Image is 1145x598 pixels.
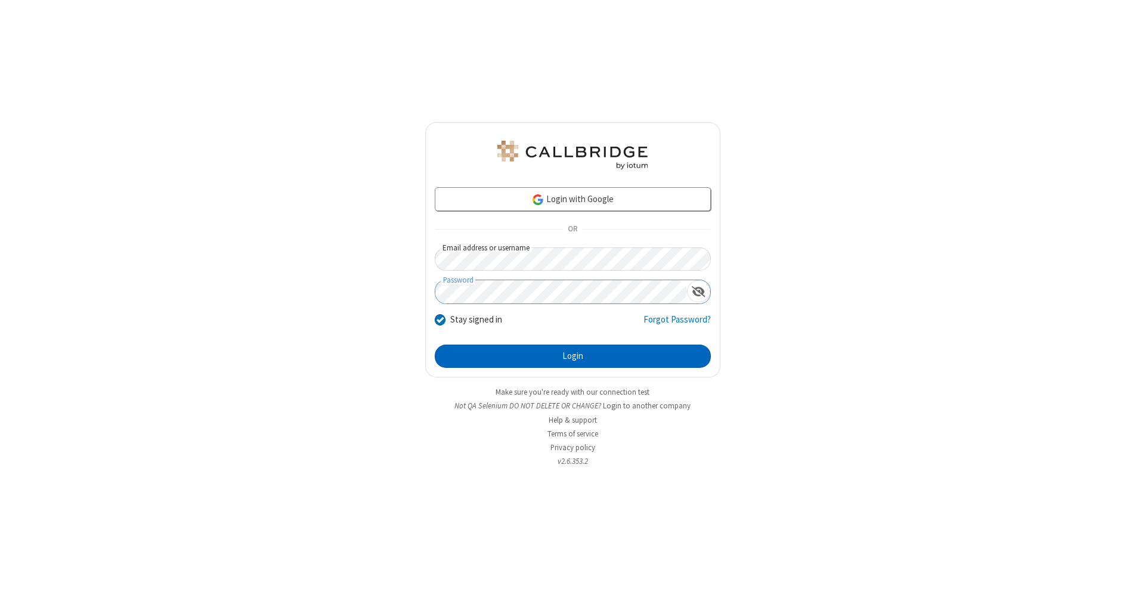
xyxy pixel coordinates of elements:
[435,280,687,303] input: Password
[643,313,711,336] a: Forgot Password?
[495,141,650,169] img: QA Selenium DO NOT DELETE OR CHANGE
[687,280,710,302] div: Show password
[603,400,691,411] button: Login to another company
[549,415,597,425] a: Help & support
[496,387,649,397] a: Make sure you're ready with our connection test
[435,187,711,211] a: Login with Google
[435,345,711,368] button: Login
[563,221,582,238] span: OR
[425,400,720,411] li: Not QA Selenium DO NOT DELETE OR CHANGE?
[550,442,595,453] a: Privacy policy
[547,429,598,439] a: Terms of service
[425,456,720,467] li: v2.6.353.2
[531,193,544,206] img: google-icon.png
[435,247,711,271] input: Email address or username
[450,313,502,327] label: Stay signed in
